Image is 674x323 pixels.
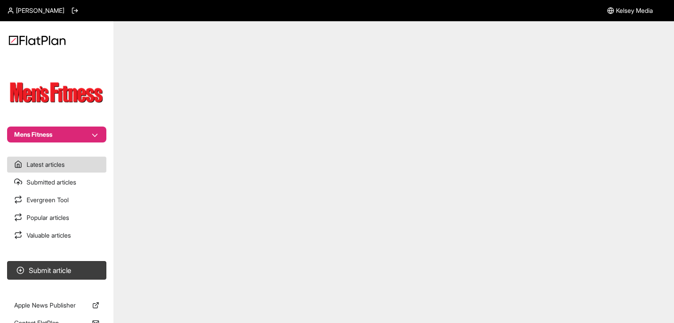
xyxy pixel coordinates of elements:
[7,78,106,109] img: Publication Logo
[7,6,64,15] a: [PERSON_NAME]
[7,157,106,173] a: Latest articles
[7,174,106,190] a: Submitted articles
[7,261,106,280] button: Submit article
[7,227,106,243] a: Valuable articles
[7,210,106,226] a: Popular articles
[7,127,106,142] button: Mens Fitness
[7,192,106,208] a: Evergreen Tool
[16,6,64,15] span: [PERSON_NAME]
[9,35,66,45] img: Logo
[616,6,653,15] span: Kelsey Media
[7,297,106,313] a: Apple News Publisher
